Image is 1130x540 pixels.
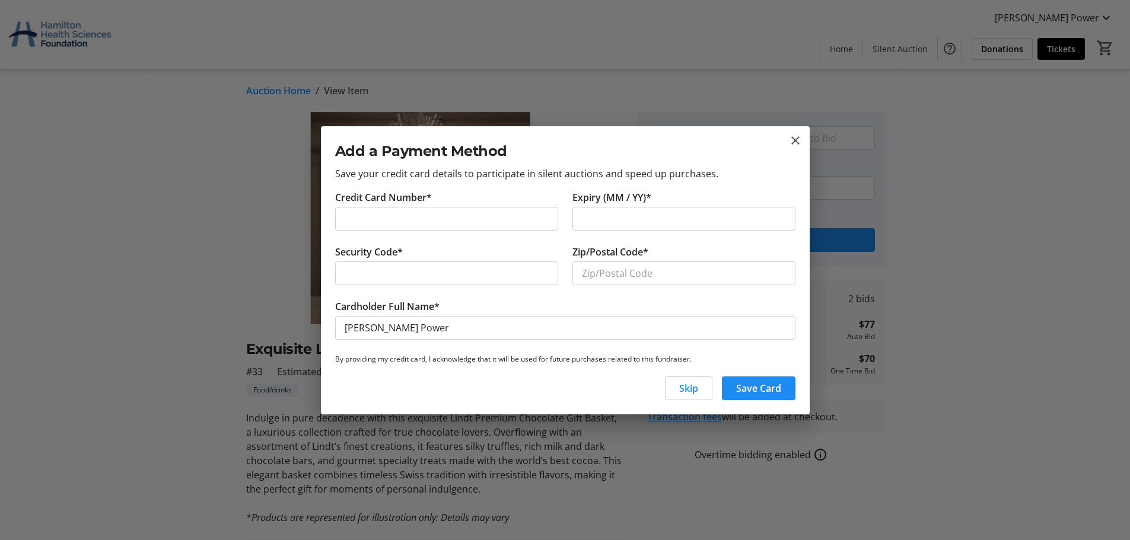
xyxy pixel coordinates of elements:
button: close [788,133,803,148]
iframe: Secure expiration date input frame [582,212,786,226]
h2: Add a Payment Method [335,140,795,162]
iframe: Secure CVC input frame [345,266,549,280]
button: Save Card [722,376,795,400]
iframe: Secure card number input frame [345,212,549,226]
input: Card Holder Name [335,316,795,340]
label: Cardholder Full Name* [335,299,440,314]
button: Skip [665,376,712,400]
label: Expiry (MM / YY)* [572,190,651,205]
span: Skip [679,381,698,395]
span: Save Card [736,381,781,395]
label: Security Code* [335,245,403,259]
label: Credit Card Number* [335,190,432,205]
label: Zip/Postal Code* [572,245,648,259]
p: Save your credit card details to participate in silent auctions and speed up purchases. [335,167,795,181]
p: By providing my credit card, I acknowledge that it will be used for future purchases related to t... [335,354,795,365]
input: Zip/Postal Code [572,261,795,285]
